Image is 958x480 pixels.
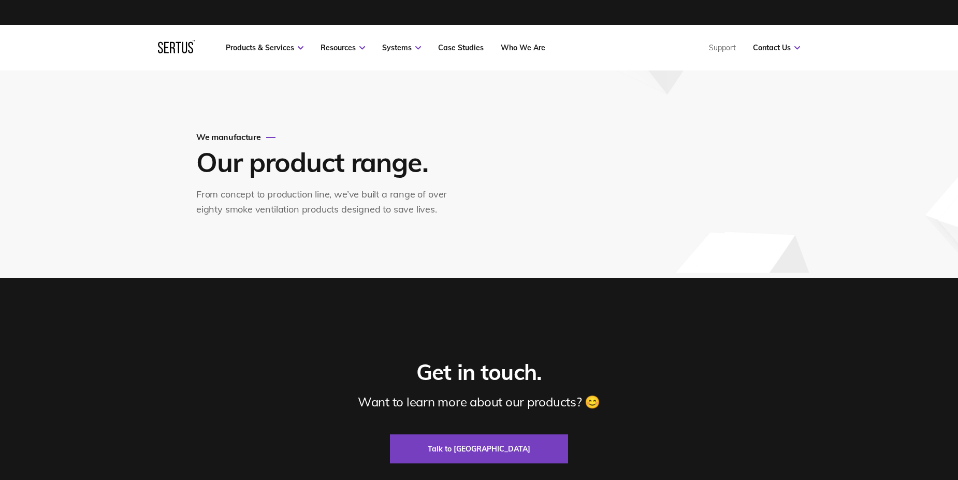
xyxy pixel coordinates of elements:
div: Get in touch. [416,359,542,386]
a: Resources [321,43,365,52]
a: Contact Us [753,43,800,52]
div: From concept to production line, we’ve built a range of over eighty smoke ventilation products de... [196,187,458,217]
div: Want to learn more about our products? 😊 [358,394,600,410]
a: Products & Services [226,43,303,52]
div: We manufacture [196,132,458,142]
a: Systems [382,43,421,52]
a: Talk to [GEOGRAPHIC_DATA] [390,434,568,463]
a: Case Studies [438,43,484,52]
h1: Our product range. [196,145,455,179]
a: Support [709,43,736,52]
a: Who We Are [501,43,545,52]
